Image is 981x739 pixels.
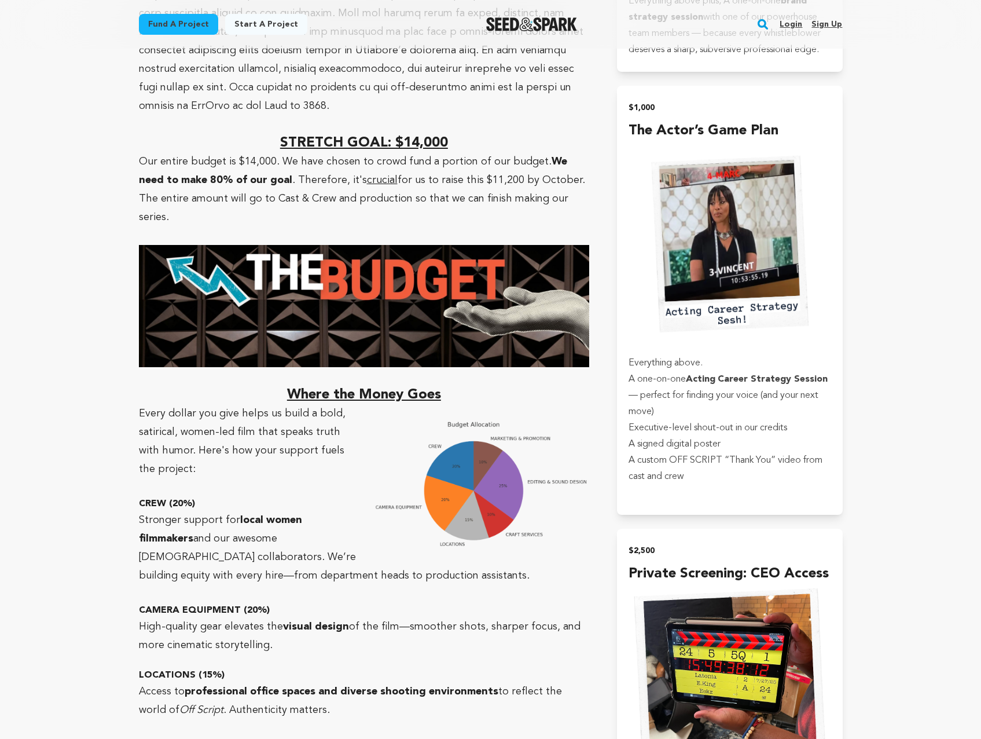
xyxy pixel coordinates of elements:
[486,17,577,31] img: Seed&Spark Logo Dark Mode
[629,120,831,141] h4: The Actor’s Game Plan
[139,617,590,654] p: High-quality gear elevates the of the film—smoother shots, sharper focus, and more cinematic stor...
[486,17,577,31] a: Seed&Spark Homepage
[139,682,590,719] p: Access to to reflect the world of . Authenticity matters.
[617,86,842,515] button: $1,000 The Actor’s Game Plan incentive Everything above.A one-on-oneActing Career Strategy Sessio...
[139,152,590,226] p: Our entire budget is $14,000. We have chosen to crowd fund a portion of our budget. . Therefore, ...
[367,175,398,185] u: crucial
[139,497,590,511] h4: CREW (20%)
[225,14,307,35] a: Start a project
[139,511,590,585] p: Stronger support for and our awesome [DEMOGRAPHIC_DATA] collaborators. We’re building equity with...
[139,404,590,478] p: Every dollar you give helps us build a bold, satirical, women-led film that speaks truth with hum...
[139,14,218,35] a: Fund a project
[780,15,802,34] a: Login
[179,705,223,715] em: Off Script
[629,141,831,346] img: incentive
[686,375,715,384] strong: Acting
[139,245,590,367] img: 1757112427-the%20budget%20cropped.png
[139,668,590,682] h4: LOCATIONS (15%)
[629,452,831,485] p: A custom OFF SCRIPT “Thank You” video from cast and crew
[139,603,590,617] h4: CAMERA EQUIPMENT (20%)
[629,371,831,420] p: A one-on-one — perfect for finding your voice (and your next move)
[629,564,831,584] h4: Private Screening: CEO Access
[629,100,831,116] h2: $1,000
[629,420,831,436] p: Executive-level shout-out in our credits
[629,436,831,452] p: A signed digital poster
[629,355,831,371] p: Everything above.
[287,388,441,402] u: Where the Money Goes
[280,136,448,150] u: STRETCH GOAL: $14,000
[373,404,589,558] img: 1755263881-Screenshot%202025-08-15%20at%209.14.52%E2%80%AFAM.png
[283,621,349,632] strong: visual design
[629,543,831,559] h2: $2,500
[185,686,498,697] strong: professional office spaces and diverse shooting environments
[811,15,842,34] a: Sign up
[718,375,828,384] strong: Career Strategy Session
